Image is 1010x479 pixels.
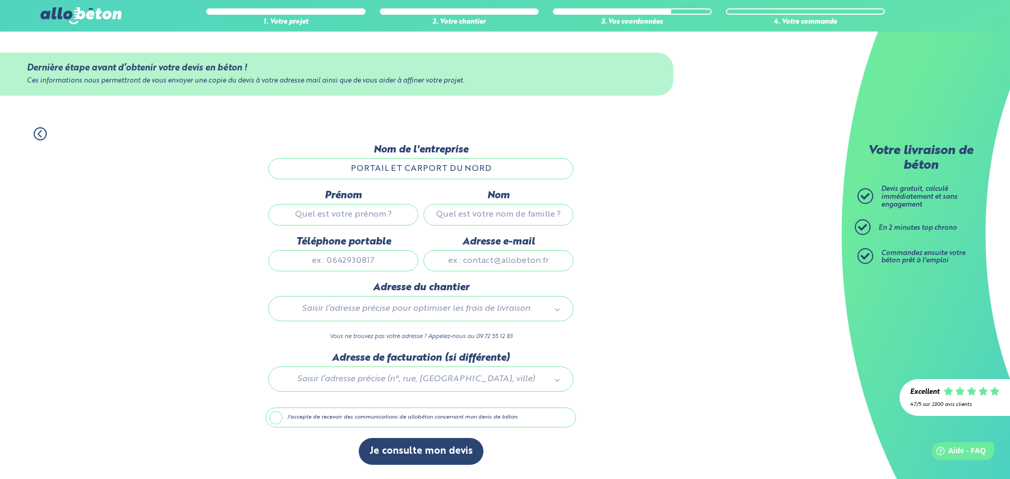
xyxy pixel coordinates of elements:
[268,282,573,293] label: Adresse du chantier
[910,402,999,407] div: 4.7/5 sur 2300 avis clients
[423,250,573,271] input: ex : contact@allobeton.fr
[726,18,885,26] div: 4. Votre commande
[268,144,573,156] label: Nom de l'entreprise
[916,438,998,467] iframe: Help widget launcher
[268,204,418,225] input: Quel est votre prénom ?
[423,190,573,201] label: Nom
[910,389,940,396] div: Excellent
[553,18,712,26] div: 3. Vos coordonnées
[268,332,573,342] p: Vous ne trouvez pas votre adresse ? Appelez-nous au 09 72 55 12 83
[279,302,562,315] a: Saisir l’adresse précise pour optimiser les frais de livraison
[268,236,418,248] label: Téléphone portable
[284,302,549,315] span: Saisir l’adresse précise pour optimiser les frais de livraison
[881,186,957,208] span: Devis gratuit, calculé immédiatement et sans engagement
[266,407,576,427] label: J'accepte de recevoir des communications de allobéton concernant mon devis de béton.
[27,63,647,73] div: Dernière étape avant d’obtenir votre devis en béton !
[206,18,365,26] div: 1. Votre projet
[359,438,483,465] button: Je consulte mon devis
[268,158,573,179] input: dénomination sociale de l'entreprise
[881,250,965,264] span: Commandez ensuite votre béton prêt à l'emploi
[268,190,418,201] label: Prénom
[423,236,573,248] label: Adresse e-mail
[423,204,573,225] input: Quel est votre nom de famille ?
[860,144,981,173] p: Votre livraison de béton
[27,77,647,85] div: Ces informations nous permettront de vous envoyer une copie du devis à votre adresse mail ainsi q...
[380,18,539,26] div: 2. Votre chantier
[878,225,957,231] span: En 2 minutes top chrono
[41,7,122,24] img: allobéton
[268,250,418,271] input: ex : 0642930817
